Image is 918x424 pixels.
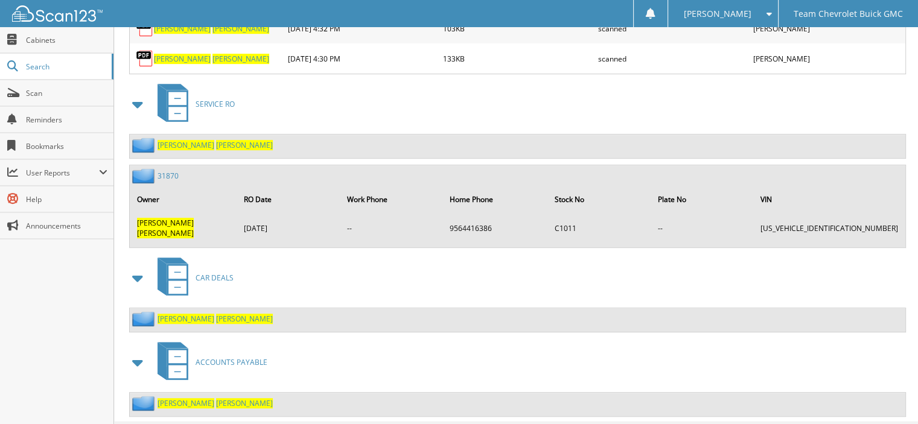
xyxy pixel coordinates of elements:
span: [PERSON_NAME] [212,24,269,34]
th: VIN [754,187,904,212]
span: SERVICE RO [196,99,235,109]
td: [DATE] [238,213,340,243]
th: Stock No [549,187,651,212]
span: [PERSON_NAME] [137,218,194,228]
img: folder2.png [132,311,158,326]
span: ACCOUNTS PAYABLE [196,357,267,367]
a: [PERSON_NAME] [PERSON_NAME] [154,54,269,64]
th: Owner [131,187,237,212]
span: CAR DEALS [196,273,234,283]
span: [PERSON_NAME] [158,140,214,150]
iframe: Chat Widget [858,366,918,424]
a: 31870 [158,171,179,181]
a: [PERSON_NAME] [PERSON_NAME] [154,24,269,34]
div: 133KB [440,46,595,71]
span: Search [26,62,106,72]
span: Bookmarks [26,141,107,151]
img: scan123-logo-white.svg [12,5,103,22]
span: [PERSON_NAME] [158,314,214,324]
span: [PERSON_NAME] [683,10,751,17]
span: [PERSON_NAME] [158,398,214,408]
td: -- [341,213,443,243]
th: Home Phone [444,187,547,212]
img: PDF.png [136,19,154,37]
div: scanned [595,46,750,71]
span: [PERSON_NAME] [154,54,211,64]
span: Team Chevrolet Buick GMC [794,10,903,17]
div: [DATE] 4:30 PM [285,46,440,71]
div: [PERSON_NAME] [750,46,905,71]
span: Announcements [26,221,107,231]
th: RO Date [238,187,340,212]
div: [DATE] 4:32 PM [285,16,440,40]
a: ACCOUNTS PAYABLE [150,338,267,386]
img: folder2.png [132,396,158,411]
a: [PERSON_NAME] [PERSON_NAME] [158,140,273,150]
a: SERVICE RO [150,80,235,128]
div: [PERSON_NAME] [750,16,905,40]
span: [PERSON_NAME] [216,140,273,150]
span: [PERSON_NAME] [216,398,273,408]
span: [PERSON_NAME] [154,24,211,34]
img: PDF.png [136,49,154,68]
span: [PERSON_NAME] [137,228,194,238]
span: Help [26,194,107,204]
span: Reminders [26,115,107,125]
div: scanned [595,16,750,40]
th: Work Phone [341,187,443,212]
div: 103KB [440,16,595,40]
td: C1011 [549,213,651,243]
th: Plate No [652,187,753,212]
span: Scan [26,88,107,98]
a: CAR DEALS [150,254,234,302]
a: [PERSON_NAME] [PERSON_NAME] [158,314,273,324]
span: [PERSON_NAME] [216,314,273,324]
span: User Reports [26,168,99,178]
span: Cabinets [26,35,107,45]
a: [PERSON_NAME] [PERSON_NAME] [158,398,273,408]
td: 9564416386 [444,213,547,243]
td: -- [652,213,753,243]
span: [PERSON_NAME] [212,54,269,64]
td: [US_VEHICLE_IDENTIFICATION_NUMBER] [754,213,904,243]
img: folder2.png [132,168,158,183]
img: folder2.png [132,138,158,153]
